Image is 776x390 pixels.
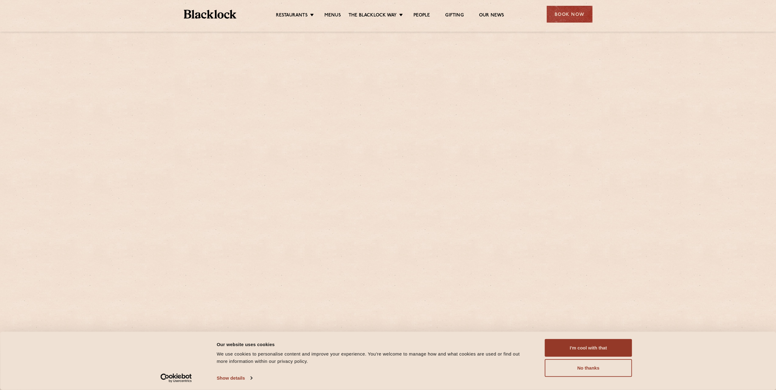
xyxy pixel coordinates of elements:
[184,10,237,19] img: BL_Textured_Logo-footer-cropped.svg
[545,359,632,377] button: No thanks
[217,374,252,383] a: Show details
[547,6,592,23] div: Book Now
[349,13,397,19] a: The Blacklock Way
[217,350,531,365] div: We use cookies to personalise content and improve your experience. You're welcome to manage how a...
[276,13,308,19] a: Restaurants
[445,13,463,19] a: Gifting
[217,341,531,348] div: Our website uses cookies
[149,374,203,383] a: Usercentrics Cookiebot - opens in a new window
[479,13,504,19] a: Our News
[324,13,341,19] a: Menus
[413,13,430,19] a: People
[545,339,632,357] button: I'm cool with that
